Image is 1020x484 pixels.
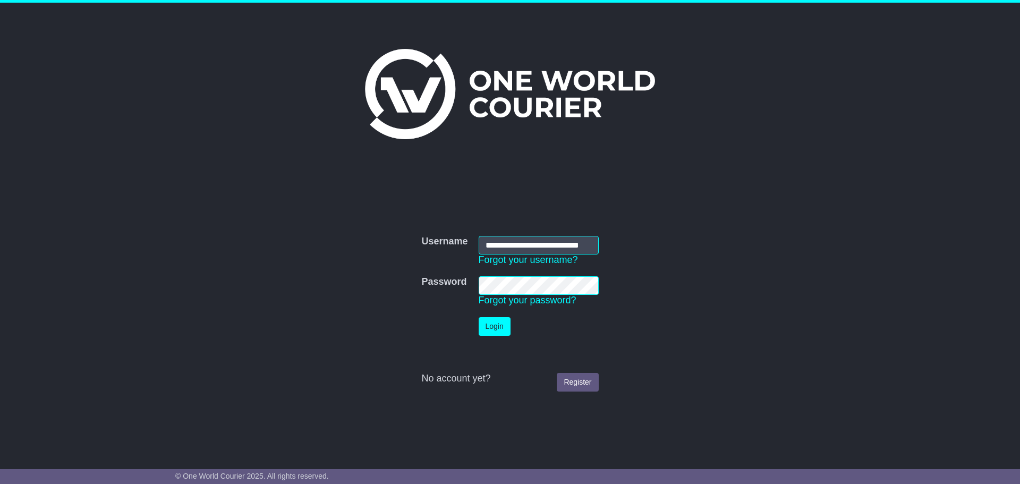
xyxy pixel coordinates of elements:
img: One World [365,49,655,139]
div: No account yet? [421,373,598,385]
a: Forgot your username? [479,254,578,265]
button: Login [479,317,511,336]
a: Forgot your password? [479,295,576,305]
a: Register [557,373,598,392]
label: Password [421,276,466,288]
label: Username [421,236,467,248]
span: © One World Courier 2025. All rights reserved. [175,472,329,480]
